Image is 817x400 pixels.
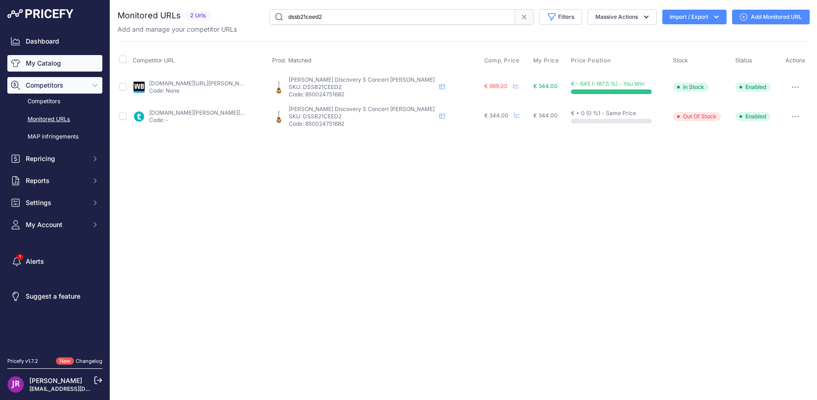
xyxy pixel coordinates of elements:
a: Add Monitored URL [732,10,810,24]
span: Repricing [26,154,86,163]
p: Code: None [149,87,245,94]
a: Suggest a feature [7,288,102,305]
span: Prod. Matched [272,57,312,64]
div: Pricefy v1.7.2 [7,357,38,365]
a: MAP infringements [7,129,102,145]
img: Pricefy Logo [7,9,73,18]
span: Out Of Stock [673,112,721,121]
p: SKU: DSSB21CEED2 [289,83,436,91]
a: Competitors [7,94,102,110]
span: Enabled [735,83,771,92]
button: Competitors [7,77,102,94]
span: € - 645 (-187.5 %) - You Win [571,80,644,87]
span: New [56,357,74,365]
span: Settings [26,198,86,207]
a: [DOMAIN_NAME][PERSON_NAME][URL] [149,109,253,116]
span: Competitor URL [133,57,175,64]
button: Import / Export [662,10,727,24]
a: Changelog [76,358,102,364]
span: In Stock [673,83,709,92]
h2: Monitored URLs [118,9,181,22]
span: My Account [26,220,86,229]
p: SKU: DSSB21CEED2 [289,113,436,120]
span: [PERSON_NAME] Discovery S Concert [PERSON_NAME] [289,106,435,112]
span: [PERSON_NAME] Discovery S Concert [PERSON_NAME] [289,76,435,83]
nav: Sidebar [7,33,102,346]
p: Code: - [149,117,245,124]
p: Add and manage your competitor URLs [118,25,237,34]
a: Monitored URLs [7,111,102,128]
a: [DOMAIN_NAME][URL][PERSON_NAME] [149,80,253,87]
a: [EMAIL_ADDRESS][DOMAIN_NAME] [29,385,125,392]
button: Filters [539,9,582,25]
span: 2 Urls [185,11,212,21]
span: € 344.00 [533,112,558,119]
button: Settings [7,194,102,211]
span: Competitors [26,81,86,90]
span: Actions [785,57,806,64]
button: Reports [7,172,102,189]
span: Price Position [571,57,610,64]
span: Status [735,57,752,64]
button: Comp. Price [484,57,521,64]
a: Alerts [7,253,102,270]
a: My Catalog [7,55,102,72]
p: Code: 850024751682 [289,120,436,128]
span: Comp. Price [484,57,520,64]
button: Price Position [571,57,612,64]
span: Reports [26,176,86,185]
input: Search [269,9,515,25]
a: Dashboard [7,33,102,50]
button: Repricing [7,150,102,167]
span: Stock [673,57,688,64]
span: Enabled [735,112,771,121]
button: My Account [7,217,102,233]
a: [PERSON_NAME] [29,377,82,384]
span: € + 0 (0 %) - Same Price [571,110,636,117]
button: My Price [533,57,561,64]
span: € 344.00 [533,83,558,89]
span: € 989.00 [484,83,508,89]
button: Massive Actions [588,9,657,25]
span: My Price [533,57,559,64]
span: € 344.00 [484,112,509,119]
p: Code: 850024751682 [289,91,436,98]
